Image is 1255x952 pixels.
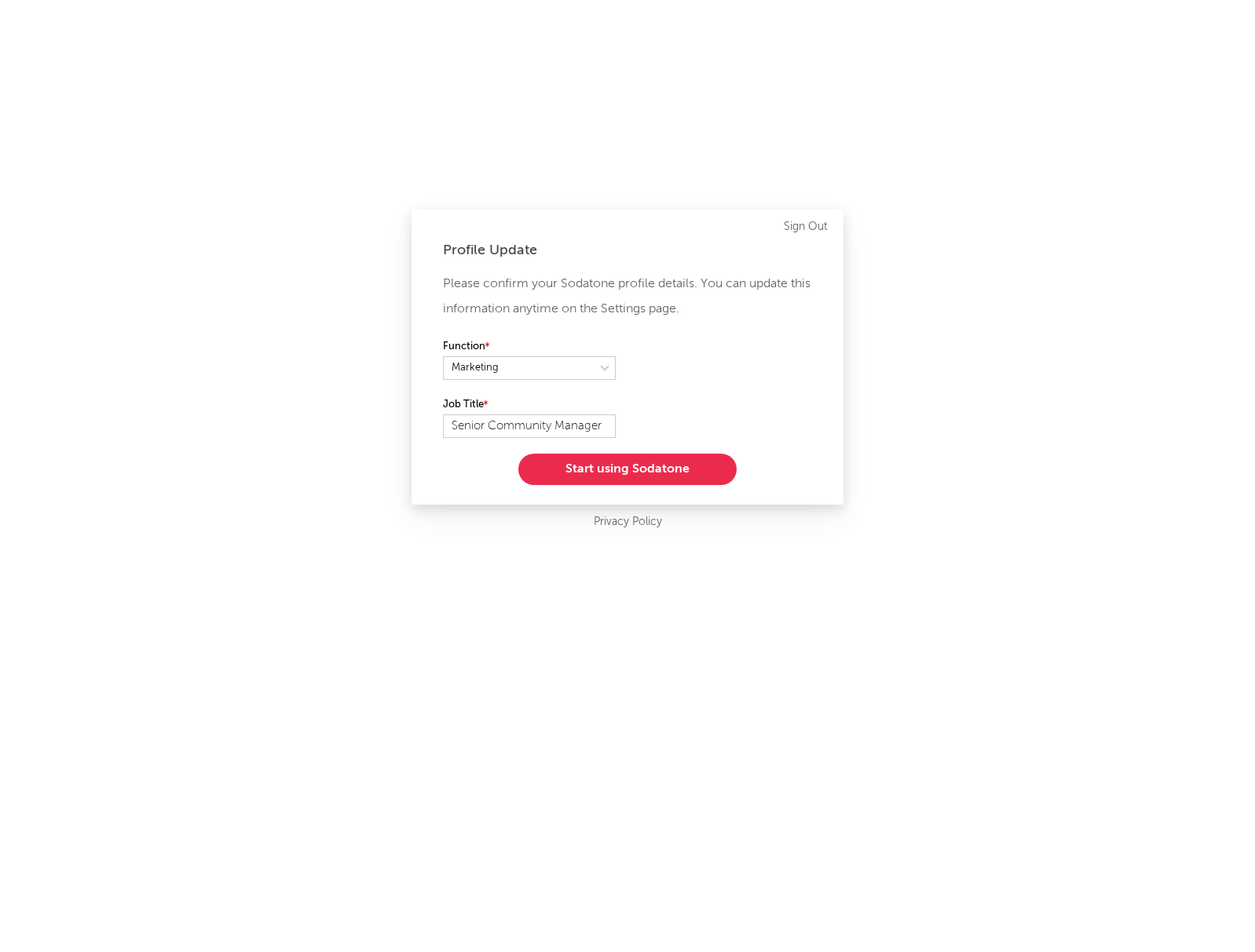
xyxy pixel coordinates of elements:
a: Privacy Policy [594,512,662,532]
button: Start using Sodatone [518,454,737,485]
label: Job Title [443,396,616,414]
p: Please confirm your Sodatone profile details. You can update this information anytime on the Sett... [443,272,812,322]
a: Sign Out [784,217,828,236]
label: Function [443,337,616,356]
div: Profile Update [443,241,812,260]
